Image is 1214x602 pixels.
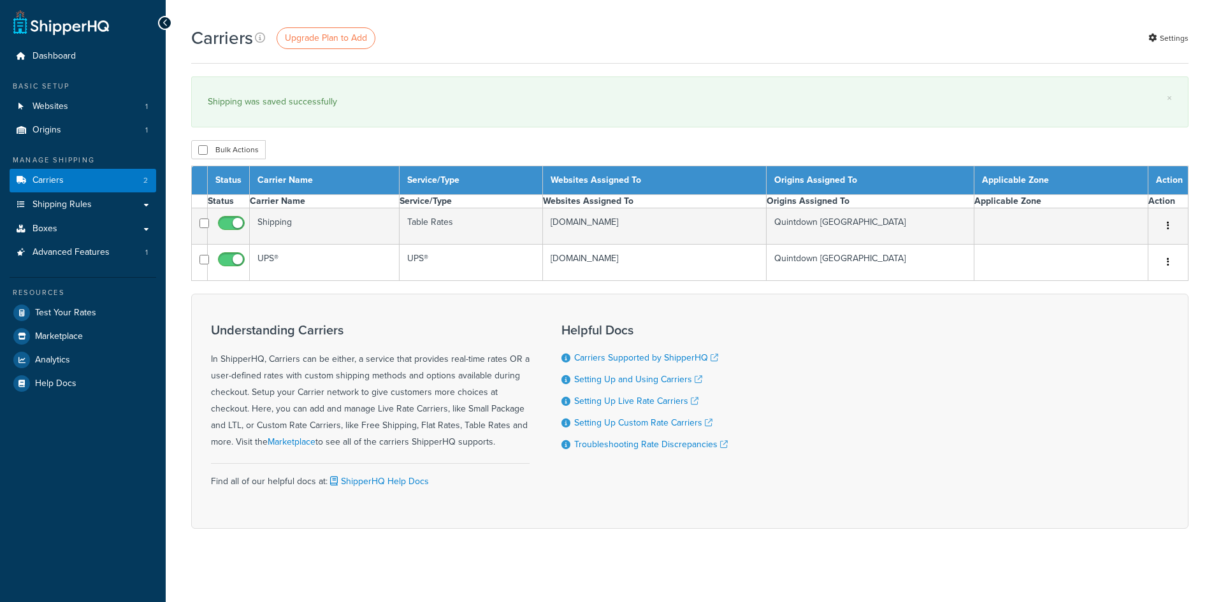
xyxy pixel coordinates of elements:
[33,125,61,136] span: Origins
[143,175,148,186] span: 2
[10,193,156,217] a: Shipping Rules
[974,166,1148,195] th: Applicable Zone
[10,118,156,142] a: Origins 1
[191,25,253,50] h1: Carriers
[250,208,400,245] td: Shipping
[400,166,543,195] th: Service/Type
[250,245,400,281] td: UPS®
[328,475,429,488] a: ShipperHQ Help Docs
[35,355,70,366] span: Analytics
[574,416,712,429] a: Setting Up Custom Rate Carriers
[543,245,767,281] td: [DOMAIN_NAME]
[208,93,1172,111] div: Shipping was saved successfully
[1148,29,1189,47] a: Settings
[10,241,156,264] li: Advanced Features
[33,224,57,234] span: Boxes
[400,208,543,245] td: Table Rates
[268,435,315,448] a: Marketplace
[10,325,156,348] a: Marketplace
[10,217,156,241] a: Boxes
[277,27,375,49] a: Upgrade Plan to Add
[10,95,156,118] li: Websites
[1148,195,1189,208] th: Action
[35,308,96,319] span: Test Your Rates
[33,101,68,112] span: Websites
[10,169,156,192] a: Carriers 2
[767,195,974,208] th: Origins Assigned To
[10,81,156,92] div: Basic Setup
[250,166,400,195] th: Carrier Name
[10,241,156,264] a: Advanced Features 1
[543,195,767,208] th: Websites Assigned To
[33,247,110,258] span: Advanced Features
[208,166,250,195] th: Status
[10,95,156,118] a: Websites 1
[574,351,718,364] a: Carriers Supported by ShipperHQ
[145,125,148,136] span: 1
[33,199,92,210] span: Shipping Rules
[191,140,266,159] button: Bulk Actions
[10,348,156,371] a: Analytics
[35,331,83,342] span: Marketplace
[145,101,148,112] span: 1
[767,208,974,245] td: Quintdown [GEOGRAPHIC_DATA]
[974,195,1148,208] th: Applicable Zone
[285,31,367,45] span: Upgrade Plan to Add
[250,195,400,208] th: Carrier Name
[211,323,530,337] h3: Understanding Carriers
[543,166,767,195] th: Websites Assigned To
[35,378,76,389] span: Help Docs
[400,195,543,208] th: Service/Type
[574,438,728,451] a: Troubleshooting Rate Discrepancies
[208,195,250,208] th: Status
[767,245,974,281] td: Quintdown [GEOGRAPHIC_DATA]
[145,247,148,258] span: 1
[10,118,156,142] li: Origins
[543,208,767,245] td: [DOMAIN_NAME]
[10,301,156,324] a: Test Your Rates
[10,169,156,192] li: Carriers
[33,51,76,62] span: Dashboard
[561,323,728,337] h3: Helpful Docs
[211,463,530,490] div: Find all of our helpful docs at:
[574,373,702,386] a: Setting Up and Using Carriers
[10,155,156,166] div: Manage Shipping
[10,287,156,298] div: Resources
[767,166,974,195] th: Origins Assigned To
[1148,166,1189,195] th: Action
[10,372,156,395] a: Help Docs
[1167,93,1172,103] a: ×
[211,323,530,450] div: In ShipperHQ, Carriers can be either, a service that provides real-time rates OR a user-defined r...
[400,245,543,281] td: UPS®
[10,45,156,68] a: Dashboard
[13,10,109,35] a: ShipperHQ Home
[33,175,64,186] span: Carriers
[574,394,698,408] a: Setting Up Live Rate Carriers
